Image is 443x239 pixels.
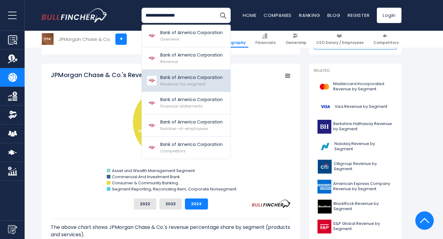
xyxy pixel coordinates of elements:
p: Related [314,68,397,73]
img: JPM logo [42,33,54,45]
span: Number-of-employees [160,126,208,131]
a: Competitors [371,31,401,48]
p: Bank of America Corporation [160,52,223,58]
span: Berkshire Hathaway Revenue by Segment [333,121,393,132]
text: Asset and Wealth Management Segment [112,168,195,174]
a: Ownership [283,31,309,48]
span: BlackRock Revenue by Segment [333,201,393,212]
button: 2022 [134,198,156,210]
a: Blog [327,12,340,18]
a: Home [243,12,256,18]
p: Bank of America Corporation [160,74,223,81]
span: Visa Revenue by Segment [335,104,387,109]
a: American Express Company Revenue by Segment [314,178,397,195]
span: Mastercard Incorporated Revenue by Segment [333,81,393,92]
img: Ownership [8,110,17,119]
img: NDAQ logo [317,140,333,154]
img: bullfincher logo [42,8,108,22]
tspan: JPMorgan Chase & Co.'s Revenue Share by Segment [51,71,212,79]
a: Bank of America Corporation Revenue-by-segment [142,70,230,92]
a: Bank of America Corporation Overview [142,25,230,47]
img: BRK-B logo [317,120,331,134]
a: Login [377,8,401,23]
a: Bank of America Corporation Revenue [142,47,230,70]
span: CEO Salary / Employees [316,40,364,45]
p: Bank of America Corporation [160,119,223,125]
span: Overview [160,36,179,42]
button: 2023 [159,198,182,210]
img: BLK logo [317,200,332,214]
span: Financial-statements [160,103,203,109]
img: C logo [317,160,332,174]
a: S&P Global Revenue by Segment [314,218,397,235]
span: Revenue-by-segment [160,81,206,87]
span: Revenue [160,59,178,65]
p: Bank of America Corporation [160,29,223,36]
a: Mastercard Incorporated Revenue by Segment [314,78,397,95]
span: Nasdaq Revenue by Segment [334,141,393,152]
a: Financials [253,31,278,48]
text: Commercial And Investment Bank [112,174,180,180]
a: Go to homepage [42,8,108,22]
tspan: 39.6 % [138,129,149,133]
img: SPGI logo [317,220,331,233]
a: + [115,33,127,45]
svg: JPMorgan Chase & Co.'s Revenue Share by Segment [51,71,291,194]
a: Citigroup Revenue by Segment [314,158,397,175]
p: The above chart shows JPMorgan Chase & Co.'s revenue percentage share by segment (products and se... [51,224,291,238]
button: 2024 [185,198,208,210]
span: Ownership [285,40,306,45]
span: Competitors [160,148,186,154]
text: Consumer & Community Banking [112,180,178,186]
span: S&P Global Revenue by Segment [333,221,393,232]
a: Nasdaq Revenue by Segment [314,138,397,155]
span: Competitors [373,40,399,45]
a: Ranking [299,12,320,18]
button: Search [215,8,231,23]
a: Bank of America Corporation Number-of-employees [142,114,230,137]
span: American Express Company Revenue by Segment [333,181,393,192]
p: Bank of America Corporation [160,141,223,148]
span: Citigroup Revenue by Segment [334,161,393,172]
img: MA logo [317,80,331,94]
a: Bank of America Corporation Competitors [142,137,230,159]
span: Financials [255,40,276,45]
a: Companies [264,12,292,18]
text: Segment Reporting, Reconciling Item, Corporate Nonsegment [112,186,236,192]
img: AXP logo [317,180,331,194]
a: CEO Salary / Employees [313,31,366,48]
img: V logo [317,100,333,114]
a: Visa Revenue by Segment [314,98,397,115]
a: Bank of America Corporation Financial-statements [142,92,230,114]
a: Berkshire Hathaway Revenue by Segment [314,118,397,135]
p: Bank of America Corporation [160,96,223,103]
div: JPMorgan Chase & Co. [58,36,111,43]
a: BlackRock Revenue by Segment [314,198,397,215]
a: Register [348,12,369,18]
